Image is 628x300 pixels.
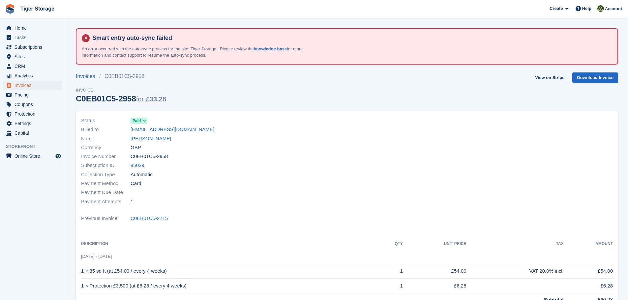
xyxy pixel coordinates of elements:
[3,62,62,71] a: menu
[81,180,131,187] span: Payment Method
[564,264,613,279] td: £54.00
[81,279,380,293] td: 1 × Protection £3,500 (at £6.28 / every 4 weeks)
[254,46,287,51] a: knowledge base
[81,117,131,124] span: Status
[15,33,54,42] span: Tasks
[131,126,214,133] a: [EMAIL_ADDRESS][DOMAIN_NAME]
[131,215,168,222] a: C0EB01C5-2715
[81,198,131,205] span: Payment Attempts
[131,198,133,205] span: 1
[582,5,591,12] span: Help
[133,118,141,124] span: Paid
[81,162,131,169] span: Subscription ID
[15,52,54,61] span: Sites
[572,72,618,83] a: Download Invoice
[54,152,62,160] a: Preview store
[3,42,62,52] a: menu
[81,153,131,160] span: Invoice Number
[131,153,168,160] span: C0EB01C5-2958
[18,3,57,14] a: Tiger Storage
[81,215,131,222] span: Previous Invoice
[15,42,54,52] span: Subscriptions
[3,128,62,138] a: menu
[15,128,54,138] span: Capital
[3,81,62,90] a: menu
[146,95,166,103] span: £33.28
[15,109,54,119] span: Protection
[76,72,99,80] a: Invoices
[76,72,166,80] nav: breadcrumbs
[3,119,62,128] a: menu
[136,95,144,103] span: for
[3,23,62,33] a: menu
[76,87,166,94] span: Invoice
[3,52,62,61] a: menu
[81,189,131,196] span: Payment Due Date
[6,143,66,150] span: Storefront
[532,72,567,83] a: View on Stripe
[466,267,564,275] div: VAT 20.0% incl.
[15,151,54,161] span: Online Store
[3,33,62,42] a: menu
[15,71,54,80] span: Analytics
[15,90,54,99] span: Pricing
[131,144,141,151] span: GBP
[15,81,54,90] span: Invoices
[81,144,131,151] span: Currency
[3,100,62,109] a: menu
[131,162,144,169] a: 95029
[15,119,54,128] span: Settings
[564,239,613,249] th: Amount
[81,239,380,249] th: Description
[3,90,62,99] a: menu
[380,279,403,293] td: 1
[131,180,141,187] span: Card
[380,239,403,249] th: QTY
[82,46,313,59] p: An error occurred with the auto-sync process for the site: Tiger Storage . Please review the for ...
[131,117,147,124] a: Paid
[81,126,131,133] span: Billed to
[3,71,62,80] a: menu
[81,264,380,279] td: 1 × 35 sq ft (at £54.00 / every 4 weeks)
[564,279,613,293] td: £6.28
[380,264,403,279] td: 1
[15,23,54,33] span: Home
[81,171,131,178] span: Collection Type
[550,5,563,12] span: Create
[403,264,466,279] td: £54.00
[81,135,131,143] span: Name
[3,109,62,119] a: menu
[131,171,153,178] span: Automatic
[90,34,612,42] h4: Smart entry auto-sync failed
[76,94,166,103] div: C0EB01C5-2958
[5,4,15,14] img: stora-icon-8386f47178a22dfd0bd8f6a31ec36ba5ce8667c1dd55bd0f319d3a0aa187defe.svg
[15,62,54,71] span: CRM
[403,239,466,249] th: Unit Price
[131,135,171,143] a: [PERSON_NAME]
[3,151,62,161] a: menu
[605,6,622,12] span: Account
[466,239,564,249] th: Tax
[597,5,604,12] img: Matthew Ellwood
[403,279,466,293] td: £6.28
[15,100,54,109] span: Coupons
[81,254,112,259] span: [DATE] - [DATE]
